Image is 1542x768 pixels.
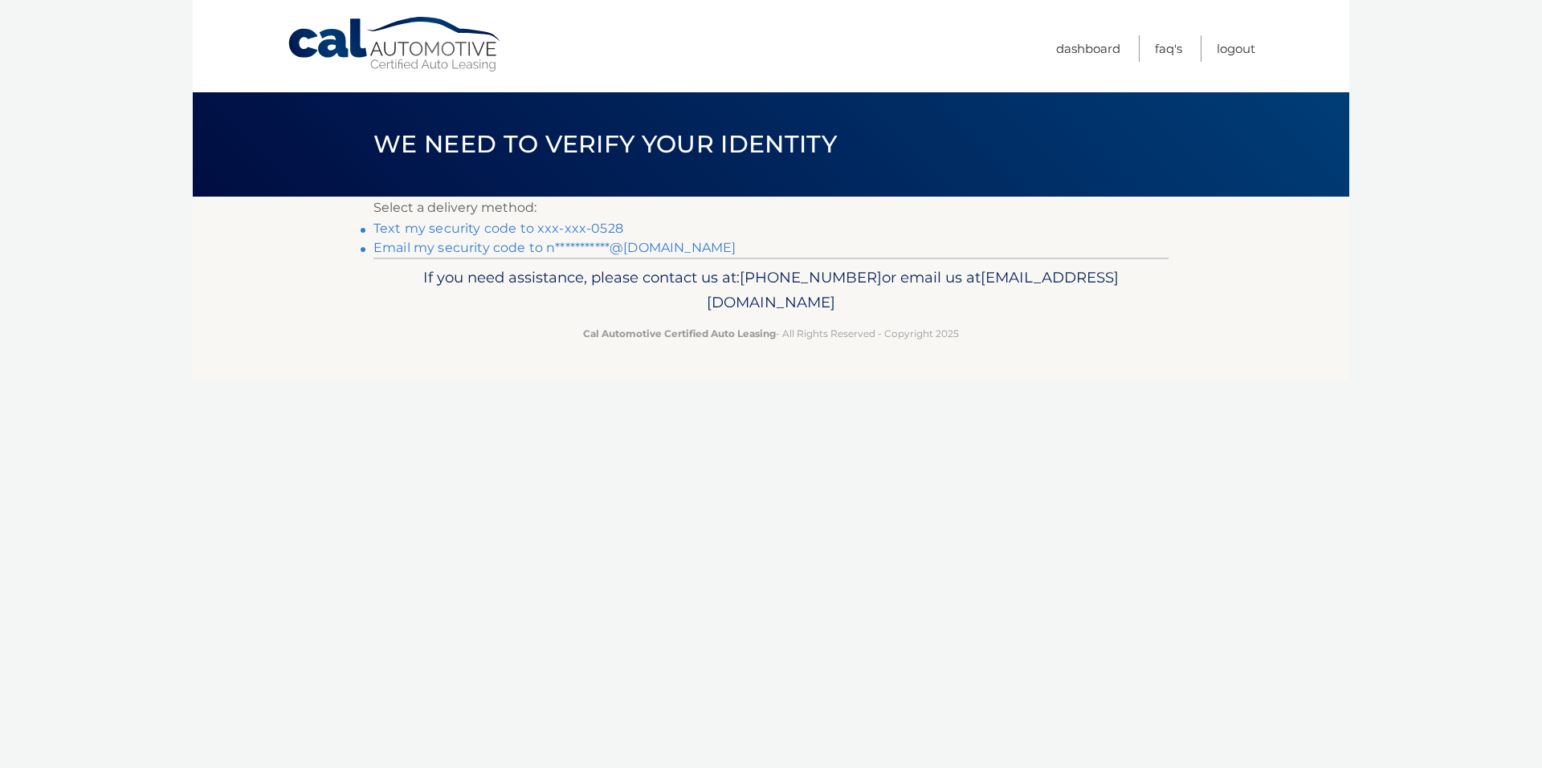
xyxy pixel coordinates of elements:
[583,327,776,339] strong: Cal Automotive Certified Auto Leasing
[1217,35,1255,62] a: Logout
[287,16,504,73] a: Cal Automotive
[384,265,1158,316] p: If you need assistance, please contact us at: or email us at
[373,197,1169,219] p: Select a delivery method:
[373,221,623,236] a: Text my security code to xxx-xxx-0528
[1155,35,1182,62] a: FAQ's
[373,129,837,159] span: We need to verify your identity
[384,325,1158,342] p: - All Rights Reserved - Copyright 2025
[740,268,882,286] span: [PHONE_NUMBER]
[1056,35,1120,62] a: Dashboard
